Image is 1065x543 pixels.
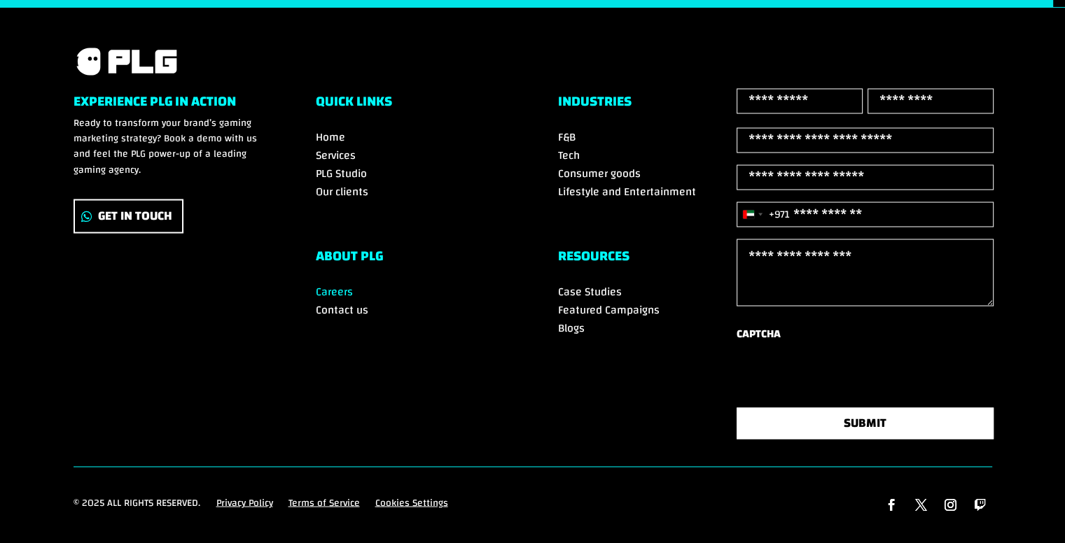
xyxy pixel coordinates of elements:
a: Featured Campaigns [558,299,660,320]
h6: RESOURCES [558,248,750,269]
div: +971 [769,204,790,223]
a: PLG [74,45,179,77]
p: Ready to transform your brand’s gaming marketing strategy? Book a demo with us and feel the PLG p... [74,115,265,178]
h6: ABOUT PLG [316,248,508,269]
p: © 2025 All rights reserved. [74,495,200,511]
button: SUBMIT [737,407,994,439]
a: Privacy Policy [216,495,273,516]
a: Follow on Twitch [968,493,991,516]
h6: Industries [558,94,750,115]
a: F&B [558,127,576,148]
a: Follow on X [909,493,933,516]
a: Careers [316,281,353,302]
a: PLG Studio [316,163,367,184]
iframe: reCAPTCHA [737,348,949,403]
a: Lifestyle and Entertainment [558,181,696,202]
a: Get In Touch [74,199,183,233]
a: Services [316,145,356,166]
a: Follow on Instagram [938,493,962,516]
a: Home [316,127,345,148]
a: Contact us [316,299,368,320]
a: Consumer goods [558,163,641,184]
h6: Experience PLG in Action [74,94,265,115]
label: CAPTCHA [737,324,781,343]
a: Terms of Service [288,495,360,516]
a: Our clients [316,181,368,202]
a: Follow on Facebook [879,493,903,516]
img: PLG logo [74,45,179,77]
a: Blogs [558,317,585,338]
a: Tech [558,145,580,166]
a: Case Studies [558,281,622,302]
button: Selected country [737,202,790,226]
iframe: Chat Widget [995,476,1065,543]
h6: Quick Links [316,94,508,115]
a: Cookies Settings [375,495,448,516]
